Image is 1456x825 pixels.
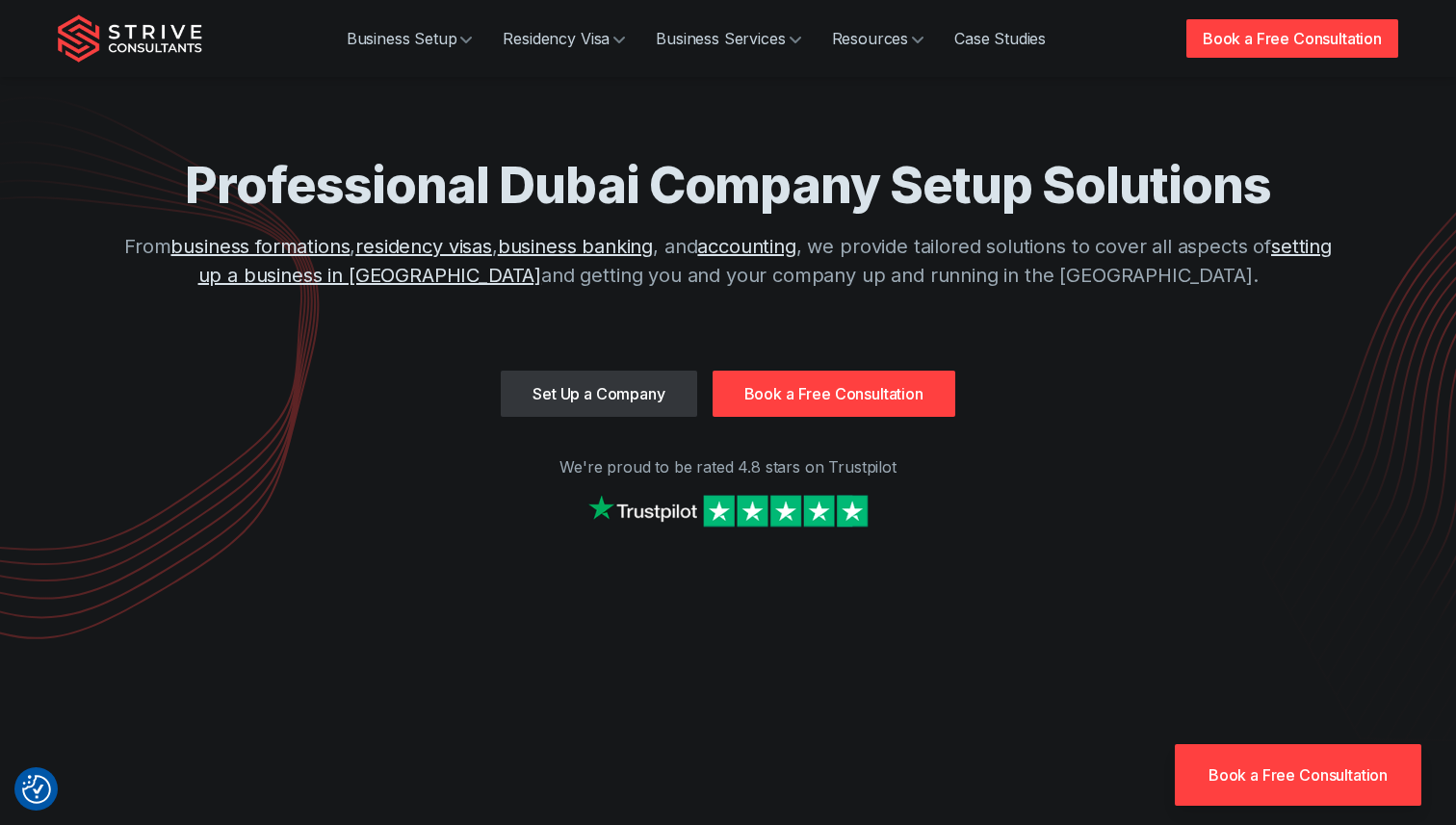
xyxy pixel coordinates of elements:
img: Strive Consultants [58,14,202,63]
a: Book a Free Consultation [1175,744,1421,806]
a: residency visas [355,235,492,258]
img: Revisit consent button [22,775,51,804]
a: Set Up a Company [501,371,696,417]
p: We're proud to be rated 4.8 stars on Trustpilot [58,455,1398,478]
a: Book a Free Consultation [713,371,955,417]
a: accounting [697,235,795,258]
p: From , , , and , we provide tailored solutions to cover all aspects of and getting you and your c... [112,232,1344,290]
a: Business Services [640,19,816,58]
a: business formations [170,235,350,258]
button: Consent Preferences [22,775,51,804]
a: Book a Free Consultation [1186,19,1398,58]
a: Business Setup [331,19,488,58]
a: Residency Visa [487,19,640,58]
img: Strive on Trustpilot [584,490,872,531]
a: Case Studies [939,19,1061,58]
a: business banking [498,235,653,258]
a: Resources [817,19,940,58]
h1: Professional Dubai Company Setup Solutions [112,154,1344,217]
